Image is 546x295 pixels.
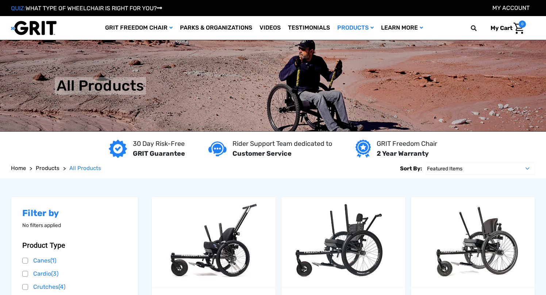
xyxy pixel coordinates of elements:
[57,77,144,95] h1: All Products
[11,5,162,12] a: QUIZ:WHAT TYPE OF WHEELCHAIR IS RIGHT FOR YOU?
[22,208,127,219] h2: Filter by
[377,139,437,149] p: GRIT Freedom Chair
[50,257,56,264] span: (1)
[400,162,422,175] label: Sort By:
[22,255,127,266] a: Canes(1)
[69,164,101,173] a: All Products
[232,139,332,149] p: Rider Support Team dedicated to
[281,197,405,287] a: GRIT Freedom Chair: Spartan,$3,995.00
[152,201,276,283] img: GRIT Junior: GRIT Freedom Chair all terrain wheelchair engineered specifically for kids
[514,23,524,34] img: Cart
[69,165,101,171] span: All Products
[485,20,526,36] a: Cart with 0 items
[36,164,59,173] a: Products
[284,16,334,40] a: Testimonials
[232,150,292,158] strong: Customer Service
[152,197,276,287] a: GRIT Junior,$4,995.00
[208,141,227,156] img: Customer service
[411,197,535,287] a: GRIT Freedom Chair: Pro,$5,495.00
[109,140,127,158] img: GRIT Guarantee
[58,283,65,290] span: (4)
[474,20,485,36] input: Search
[377,150,429,158] strong: 2 Year Warranty
[411,201,535,283] img: GRIT Freedom Chair Pro: the Pro model shown including contoured Invacare Matrx seatback, Spinergy...
[11,20,57,35] img: GRIT All-Terrain Wheelchair and Mobility Equipment
[11,164,26,173] a: Home
[281,201,405,283] img: GRIT Freedom Chair: Spartan
[176,16,256,40] a: Parks & Organizations
[51,270,58,277] span: (3)
[133,139,185,149] p: 30 Day Risk-Free
[11,165,26,171] span: Home
[256,16,284,40] a: Videos
[11,5,26,12] span: QUIZ:
[22,222,127,229] p: No filters applied
[22,241,127,250] button: Product Type
[492,4,530,11] a: Account
[22,241,65,250] span: Product Type
[519,20,526,28] span: 0
[101,16,176,40] a: GRIT Freedom Chair
[355,140,370,158] img: Year warranty
[377,16,427,40] a: Learn More
[22,281,127,292] a: Crutches(4)
[491,24,512,31] span: My Cart
[334,16,377,40] a: Products
[22,268,127,279] a: Cardio(3)
[36,165,59,171] span: Products
[133,150,185,158] strong: GRIT Guarantee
